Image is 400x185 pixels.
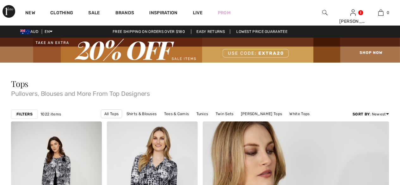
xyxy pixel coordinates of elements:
a: Brands [115,10,134,17]
div: : Newest [353,111,389,117]
img: My Bag [378,9,384,16]
span: 0 [387,10,389,15]
a: All Tops [101,109,122,118]
a: [PERSON_NAME] Tops [238,110,285,118]
span: Inspiration [149,10,177,17]
a: Clothing [50,10,73,17]
a: Easy Returns [191,29,230,34]
a: Lowest Price Guarantee [231,29,292,34]
img: search the website [322,9,328,16]
a: Sign In [350,9,356,15]
iframe: Opens a widget where you can find more information [360,138,394,153]
img: 1ère Avenue [3,5,15,18]
img: Australian Dollar [20,29,30,34]
a: Twin Sets [212,110,237,118]
a: Live [193,9,203,16]
span: EN [45,29,52,34]
span: Tops [11,78,28,89]
span: 1022 items [40,111,61,117]
strong: Filters [16,111,33,117]
a: Black Tops [169,118,196,126]
a: Prom [218,9,231,16]
div: [PERSON_NAME] [339,18,367,25]
a: Sale [88,10,100,17]
strong: Sort By [353,112,370,116]
a: 0 [367,9,395,16]
a: Tunics [193,110,212,118]
span: Pullovers, Blouses and More From Top Designers [11,88,389,97]
a: Tees & Camis [161,110,192,118]
img: My Info [350,9,356,16]
a: Free shipping on orders over $180 [108,29,190,34]
a: White Tops [286,110,313,118]
a: Shirts & Blouses [123,110,160,118]
a: New [25,10,35,17]
a: [PERSON_NAME] Tops [197,118,244,126]
span: AUD [20,29,41,34]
